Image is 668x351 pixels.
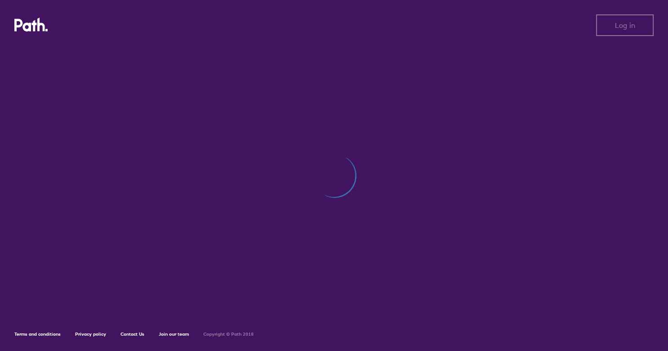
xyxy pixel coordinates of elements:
[159,331,189,337] a: Join our team
[121,331,144,337] a: Contact Us
[75,331,106,337] a: Privacy policy
[14,331,61,337] a: Terms and conditions
[615,21,635,29] span: Log in
[203,332,254,337] h6: Copyright © Path 2018
[596,14,654,36] button: Log in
